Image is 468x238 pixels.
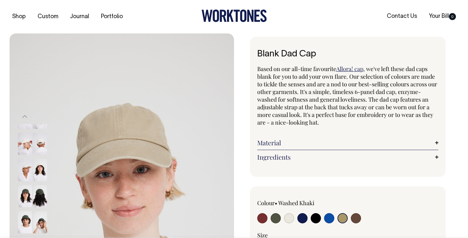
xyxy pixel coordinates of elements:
a: Custom [35,11,61,22]
a: Material [257,139,438,147]
img: olive [18,185,32,207]
img: dark-navy [18,106,32,129]
img: dark-navy [33,106,47,129]
img: natural [18,133,32,155]
a: Portfolio [98,11,125,22]
span: , we've left these dad caps blank for you to add your own flare. Our selection of colours are mad... [257,65,437,126]
span: 0 [449,13,456,20]
div: Colour [257,199,330,207]
img: olive [33,211,47,233]
span: Based on our all-time favourite [257,65,336,73]
img: natural [33,133,47,155]
a: Journal [67,11,92,22]
a: Contact Us [384,11,420,22]
img: olive [18,211,32,233]
h1: Blank Dad Cap [257,49,438,59]
a: Shop [10,11,28,22]
img: natural [33,159,47,181]
img: olive [33,185,47,207]
a: Your Bill0 [426,11,458,22]
a: Ingredients [257,153,438,161]
span: • [275,199,277,207]
button: Previous [20,110,30,124]
img: natural [18,159,32,181]
label: Washed Khaki [278,199,314,207]
a: Allora! cap [336,65,363,73]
